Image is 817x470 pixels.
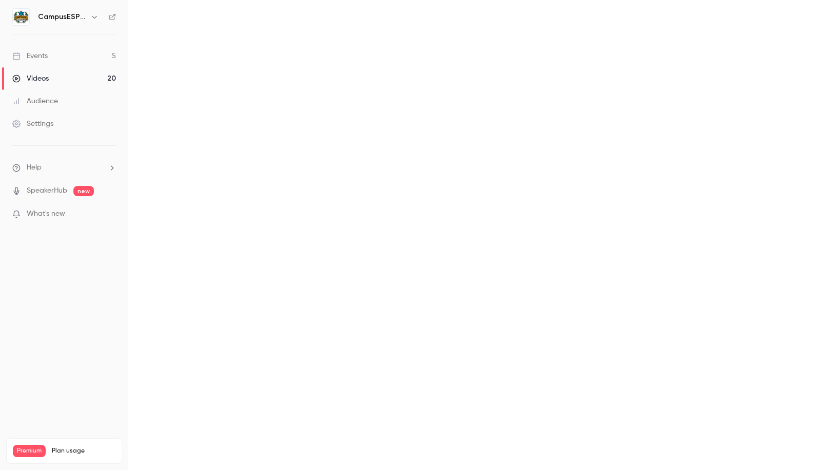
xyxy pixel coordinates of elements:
[12,73,49,84] div: Videos
[13,9,29,25] img: CampusESP Academy
[27,185,67,196] a: SpeakerHub
[12,119,53,129] div: Settings
[12,162,116,173] li: help-dropdown-opener
[73,186,94,196] span: new
[52,447,115,455] span: Plan usage
[27,162,42,173] span: Help
[13,445,46,457] span: Premium
[104,210,116,219] iframe: Noticeable Trigger
[12,51,48,61] div: Events
[12,96,58,106] div: Audience
[38,12,86,22] h6: CampusESP Academy
[27,209,65,219] span: What's new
